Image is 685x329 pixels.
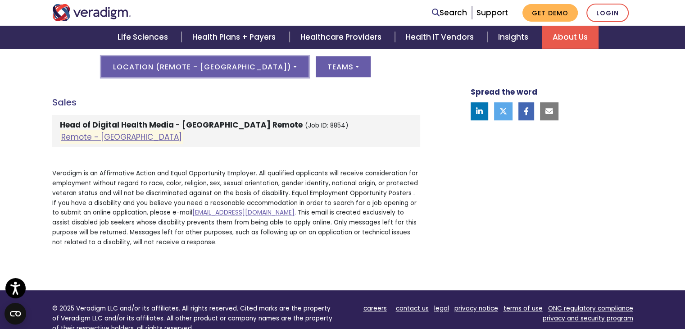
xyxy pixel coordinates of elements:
[543,314,633,323] a: privacy and security program
[471,87,537,97] strong: Spread the word
[586,4,629,22] a: Login
[432,7,467,19] a: Search
[363,304,387,313] a: careers
[101,56,308,77] button: Location (Remote - [GEOGRAPHIC_DATA])
[522,4,578,22] a: Get Demo
[61,132,182,142] a: Remote - [GEOGRAPHIC_DATA]
[476,7,508,18] a: Support
[487,26,542,49] a: Insights
[192,208,295,217] a: [EMAIL_ADDRESS][DOMAIN_NAME]
[52,97,420,108] h4: Sales
[396,304,429,313] a: contact us
[454,304,498,313] a: privacy notice
[504,304,543,313] a: terms of use
[60,119,303,130] strong: Head of Digital Health Media - [GEOGRAPHIC_DATA] Remote
[52,4,131,21] img: Veradigm logo
[107,26,181,49] a: Life Sciences
[316,56,371,77] button: Teams
[548,304,633,313] a: ONC regulatory compliance
[395,26,487,49] a: Health IT Vendors
[434,304,449,313] a: legal
[290,26,395,49] a: Healthcare Providers
[305,121,349,130] small: (Job ID: 8854)
[52,169,420,247] p: Veradigm is an Affirmative Action and Equal Opportunity Employer. All qualified applicants will r...
[542,26,599,49] a: About Us
[5,303,26,324] button: Open CMP widget
[181,26,289,49] a: Health Plans + Payers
